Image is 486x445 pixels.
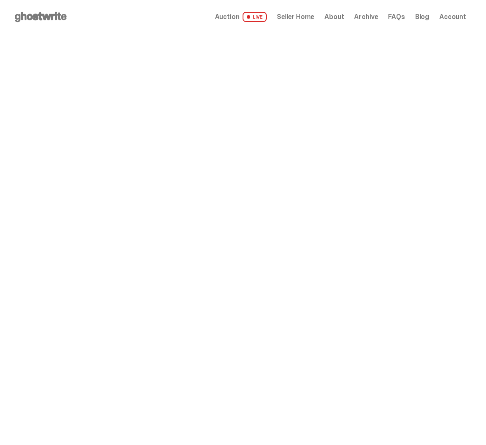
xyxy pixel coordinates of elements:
[415,14,429,20] a: Blog
[215,14,240,20] span: Auction
[354,14,378,20] a: Archive
[215,12,267,22] a: Auction LIVE
[243,12,267,22] span: LIVE
[277,14,314,20] a: Seller Home
[324,14,344,20] a: About
[388,14,405,20] a: FAQs
[439,14,466,20] a: Account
